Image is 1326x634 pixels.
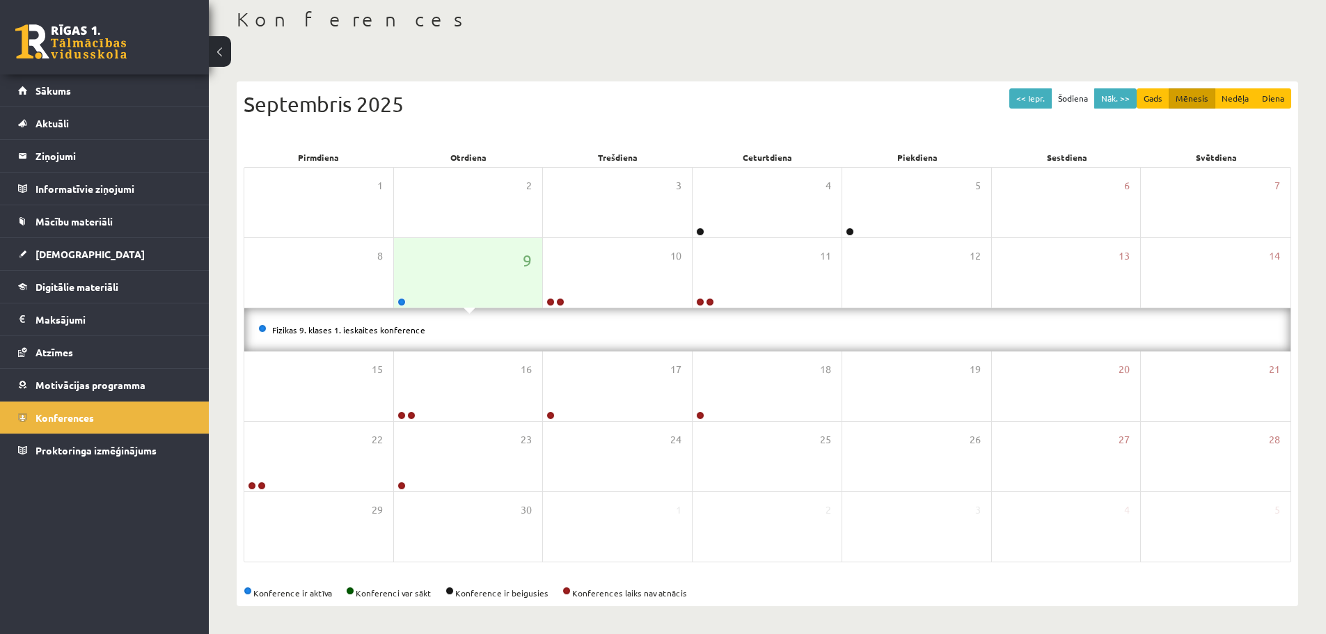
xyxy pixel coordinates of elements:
span: 22 [372,432,383,447]
span: 21 [1269,362,1280,377]
div: Sestdiena [992,148,1142,167]
button: Gads [1137,88,1169,109]
span: 9 [523,248,532,272]
a: Mācību materiāli [18,205,191,237]
span: 23 [521,432,532,447]
span: 1 [676,502,681,518]
button: << Iepr. [1009,88,1052,109]
div: Svētdiena [1142,148,1291,167]
button: Nāk. >> [1094,88,1137,109]
span: 2 [826,502,831,518]
a: Digitālie materiāli [18,271,191,303]
span: 14 [1269,248,1280,264]
div: Trešdiena [543,148,693,167]
a: Aktuāli [18,107,191,139]
span: Aktuāli [35,117,69,129]
button: Šodiena [1051,88,1095,109]
span: 8 [377,248,383,264]
div: Piekdiena [842,148,992,167]
div: Ceturtdiena [693,148,842,167]
span: 11 [820,248,831,264]
legend: Maksājumi [35,303,191,335]
span: 15 [372,362,383,377]
a: Sākums [18,74,191,106]
h1: Konferences [237,8,1298,31]
span: [DEMOGRAPHIC_DATA] [35,248,145,260]
span: 20 [1119,362,1130,377]
span: 1 [377,178,383,193]
span: Motivācijas programma [35,379,145,391]
span: 29 [372,502,383,518]
span: 12 [970,248,981,264]
span: 28 [1269,432,1280,447]
a: Ziņojumi [18,140,191,172]
span: 10 [670,248,681,264]
span: 18 [820,362,831,377]
div: Konference ir aktīva Konferenci var sākt Konference ir beigusies Konferences laiks nav atnācis [244,587,1291,599]
a: Fizikas 9. klases 1. ieskaites konference [272,324,425,335]
a: Maksājumi [18,303,191,335]
span: 2 [526,178,532,193]
span: 6 [1124,178,1130,193]
span: 30 [521,502,532,518]
a: Rīgas 1. Tālmācības vidusskola [15,24,127,59]
a: Motivācijas programma [18,369,191,401]
span: Digitālie materiāli [35,280,118,293]
div: Septembris 2025 [244,88,1291,120]
button: Diena [1255,88,1291,109]
span: Sākums [35,84,71,97]
legend: Informatīvie ziņojumi [35,173,191,205]
span: 3 [975,502,981,518]
span: 17 [670,362,681,377]
span: Mācību materiāli [35,215,113,228]
span: 26 [970,432,981,447]
span: Konferences [35,411,94,424]
span: 7 [1274,178,1280,193]
span: 16 [521,362,532,377]
a: [DEMOGRAPHIC_DATA] [18,238,191,270]
a: Atzīmes [18,336,191,368]
button: Nedēļa [1215,88,1256,109]
span: 24 [670,432,681,447]
span: Proktoringa izmēģinājums [35,444,157,457]
button: Mēnesis [1169,88,1215,109]
div: Pirmdiena [244,148,393,167]
span: 3 [676,178,681,193]
a: Informatīvie ziņojumi [18,173,191,205]
a: Konferences [18,402,191,434]
span: 5 [975,178,981,193]
legend: Ziņojumi [35,140,191,172]
span: Atzīmes [35,346,73,358]
span: 19 [970,362,981,377]
span: 27 [1119,432,1130,447]
span: 13 [1119,248,1130,264]
span: 25 [820,432,831,447]
span: 4 [1124,502,1130,518]
div: Otrdiena [393,148,543,167]
span: 5 [1274,502,1280,518]
a: Proktoringa izmēģinājums [18,434,191,466]
span: 4 [826,178,831,193]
